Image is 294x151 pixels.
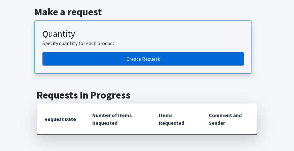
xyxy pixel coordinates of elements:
[42,28,244,39] h3: Quantity
[34,6,260,18] h2: Make a request
[201,104,257,135] th: Comment and Sender
[42,52,244,66] a: Create a request by quantity
[37,89,257,101] h2: Requests In Progress
[151,104,201,135] th: Items Requested
[85,104,152,135] th: Number of Items Requested
[42,39,244,47] p: Specify quantity for each product.
[37,104,85,135] th: Request Date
